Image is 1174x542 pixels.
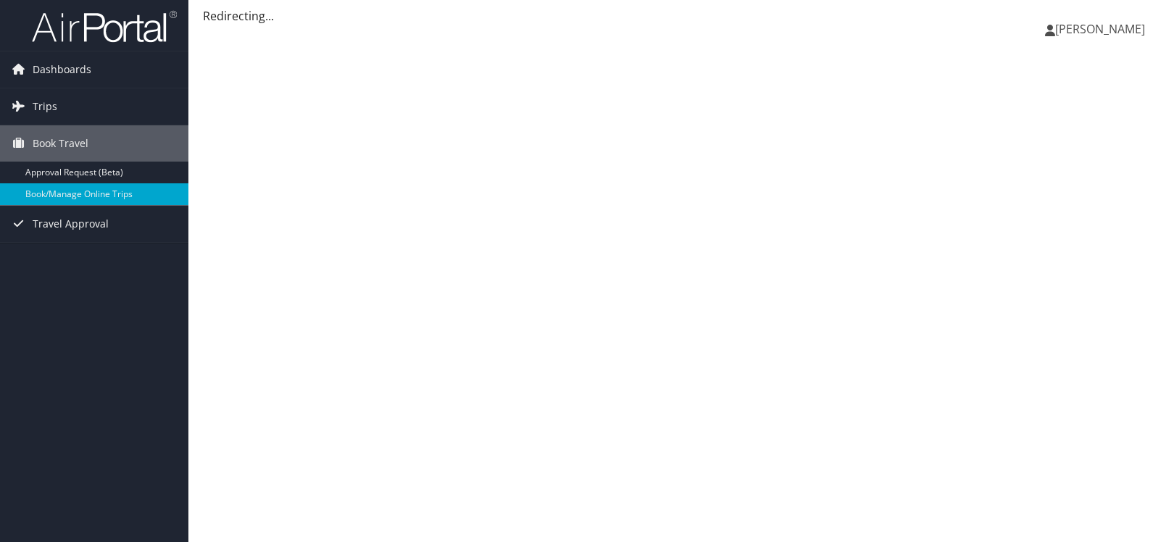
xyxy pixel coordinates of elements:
div: Redirecting... [203,7,1160,25]
span: [PERSON_NAME] [1055,21,1145,37]
span: Book Travel [33,125,88,162]
span: Travel Approval [33,206,109,242]
span: Dashboards [33,51,91,88]
img: airportal-logo.png [32,9,177,43]
span: Trips [33,88,57,125]
a: [PERSON_NAME] [1045,7,1160,51]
